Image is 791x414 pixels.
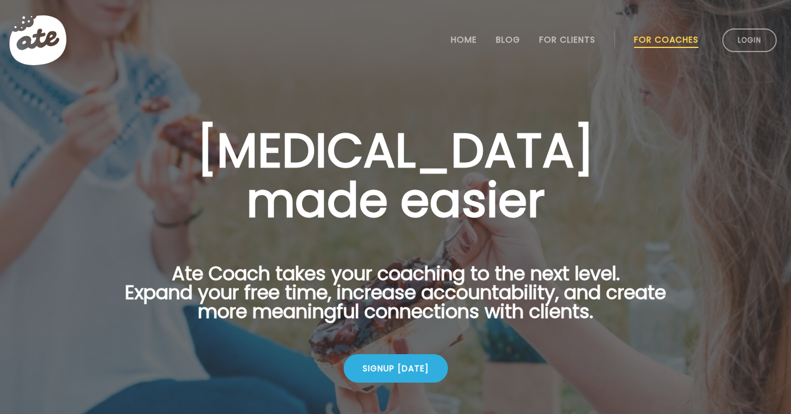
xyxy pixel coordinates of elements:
a: Login [722,28,777,52]
a: For Coaches [634,35,699,44]
a: For Clients [539,35,595,44]
p: Ate Coach takes your coaching to the next level. Expand your free time, increase accountability, ... [107,264,685,335]
a: Blog [496,35,520,44]
a: Home [451,35,477,44]
h1: [MEDICAL_DATA] made easier [107,126,685,225]
div: Signup [DATE] [344,354,448,383]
